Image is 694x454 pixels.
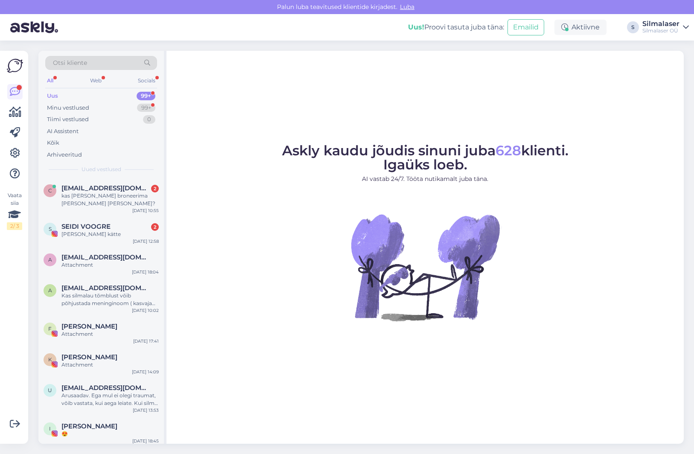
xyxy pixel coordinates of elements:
p: AI vastab 24/7. Tööta nutikamalt juba täna. [282,175,569,183]
span: c [48,187,52,194]
div: Proovi tasuta juba täna: [408,22,504,32]
span: ulvi.magi.002@mail.ee [61,384,150,392]
span: arterin@gmail.com [61,284,150,292]
b: Uus! [408,23,424,31]
span: a [48,256,52,263]
div: 2 [151,185,159,192]
span: cristopkaseste@gmail.com [61,184,150,192]
div: Minu vestlused [47,104,89,112]
div: All [45,75,55,86]
span: Frida Brit Noor [61,323,117,330]
div: Arhiveeritud [47,151,82,159]
div: Arusaadav. Ega mul ei olegi traumat, võib vastata, kui aega leiate. Kui silm jookseb vett (umbes ... [61,392,159,407]
div: Socials [136,75,157,86]
a: SilmalaserSilmalaser OÜ [642,20,689,34]
span: Uued vestlused [82,166,121,173]
div: Kõik [47,139,59,147]
span: Otsi kliente [53,58,87,67]
div: [DATE] 12:58 [133,238,159,244]
div: Attachment [61,330,159,338]
div: Silmalaser OÜ [642,27,679,34]
div: 2 [151,223,159,231]
div: Tiimi vestlused [47,115,89,124]
div: Aktiivne [554,20,607,35]
div: Silmalaser [642,20,679,27]
span: I [49,425,51,432]
span: Askly kaudu jõudis sinuni juba klienti. Igaüks loeb. [282,142,569,173]
div: Vaata siia [7,192,22,230]
span: F [48,326,52,332]
div: 99+ [137,104,155,112]
img: No Chat active [348,190,502,344]
div: Attachment [61,361,159,369]
img: Askly Logo [7,58,23,74]
span: amjokelafin@gmail.com [61,253,150,261]
span: a [48,287,52,294]
div: [DATE] 18:04 [132,269,159,275]
div: 2 / 3 [7,222,22,230]
span: 628 [496,142,521,159]
div: Kas silmalau tõmblust võib põhjustada meninginoom ( kasvaja silmanarvi piirkonnas)? [61,292,159,307]
div: AI Assistent [47,127,79,136]
span: S [49,226,52,232]
div: [DATE] 14:09 [132,369,159,375]
div: [DATE] 10:55 [132,207,159,214]
div: [DATE] 17:41 [133,338,159,344]
div: [DATE] 13:53 [133,407,159,413]
div: Uus [47,92,58,100]
div: 😍 [61,430,159,438]
span: K [48,356,52,363]
div: [PERSON_NAME] kätte [61,230,159,238]
span: Inger V [61,422,117,430]
button: Emailid [507,19,544,35]
span: Kari Viikna [61,353,117,361]
div: Web [88,75,103,86]
div: [DATE] 18:45 [132,438,159,444]
div: [DATE] 10:02 [132,307,159,314]
span: SEIDI VOOGRE [61,223,111,230]
div: S [627,21,639,33]
div: Attachment [61,261,159,269]
div: 0 [143,115,155,124]
div: 99+ [137,92,155,100]
span: Luba [397,3,417,11]
div: kas [PERSON_NAME] broneerima [PERSON_NAME] [PERSON_NAME]? [61,192,159,207]
span: u [48,387,52,393]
